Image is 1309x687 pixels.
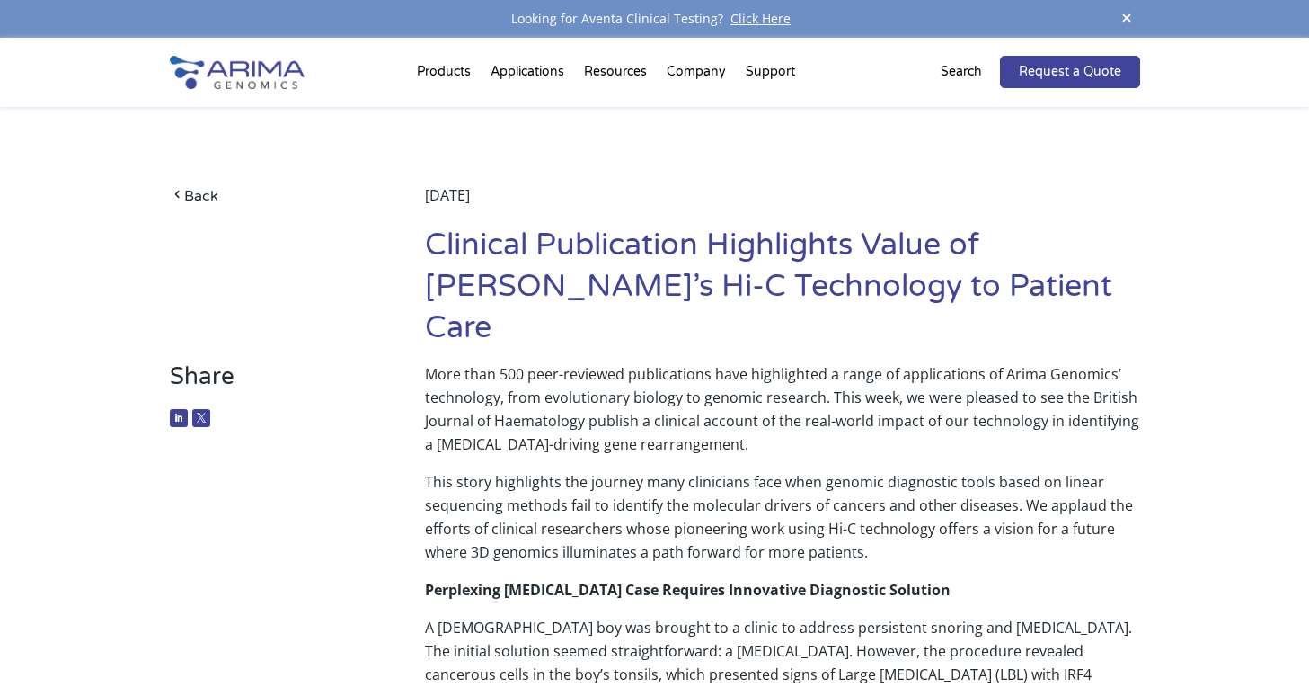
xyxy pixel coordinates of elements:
a: Single Cell Methyl-3C Service [686,191,848,252]
a: Arima High Coverage HiC [526,227,686,288]
p: Search [941,60,982,84]
img: Arima-Genomics-logo [170,56,305,89]
div: Looking for Aventa Clinical Testing? [170,7,1140,31]
a: Arima-HiC+ [526,155,686,191]
a: Aventa [MEDICAL_DATA] [364,191,526,252]
a: Clinical Services [364,123,526,155]
a: All Services [686,155,848,191]
a: Aventa FusionPlus [364,155,526,191]
a: Back [170,183,372,208]
h3: Share [170,362,372,405]
strong: Perplexing [MEDICAL_DATA] Case Requires Innovative Diagnostic Solution [425,580,951,600]
a: Arima-HiC+ FFPE [526,191,686,227]
a: Request a Quote [1000,56,1140,88]
a: Click Here [723,10,798,27]
p: This story highlights the journey many clinicians face when genomic diagnostic tools based on lin... [425,470,1139,578]
a: Custom Capture HiC [526,349,686,410]
a: Services [686,123,848,155]
a: Promoter Capture HiC [526,288,686,349]
a: Research Products [526,123,686,155]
